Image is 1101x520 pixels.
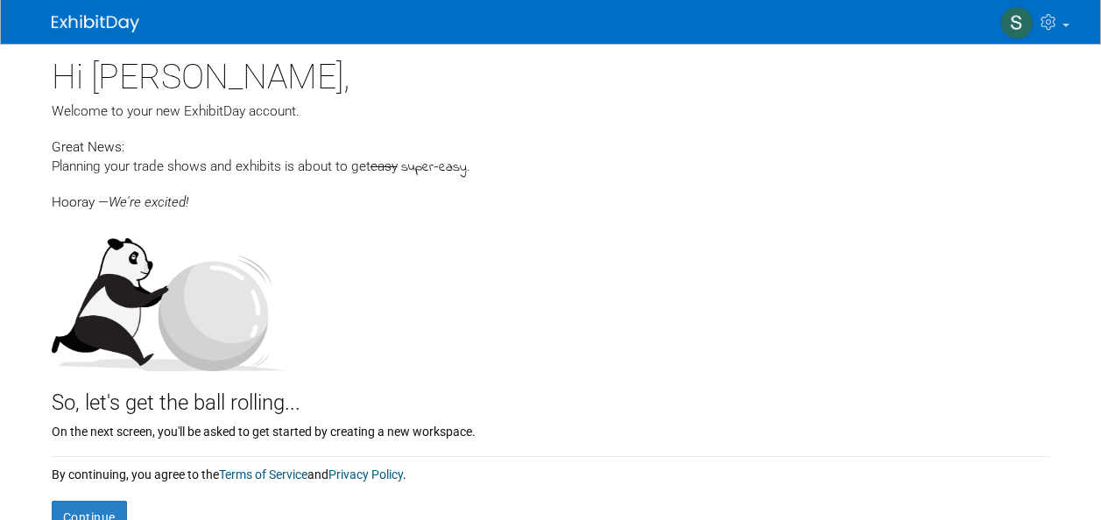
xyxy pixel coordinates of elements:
img: ExhibitDay [52,15,139,32]
div: Hooray — [52,178,1050,212]
img: Sarah Volovick [1000,6,1034,39]
a: Terms of Service [219,467,307,481]
img: Let's get the ball rolling [52,221,288,371]
a: Privacy Policy [328,467,403,481]
div: Great News: [52,137,1050,157]
div: By continuing, you agree to the and . [52,457,1050,483]
div: Planning your trade shows and exhibits is about to get . [52,157,1050,178]
span: super-easy [401,158,467,178]
div: Welcome to your new ExhibitDay account. [52,102,1050,121]
span: We're excited! [109,194,188,210]
div: Hi [PERSON_NAME], [52,44,1050,102]
div: On the next screen, you'll be asked to get started by creating a new workspace. [52,418,1050,440]
span: easy [371,158,398,174]
div: So, let's get the ball rolling... [52,371,1050,418]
